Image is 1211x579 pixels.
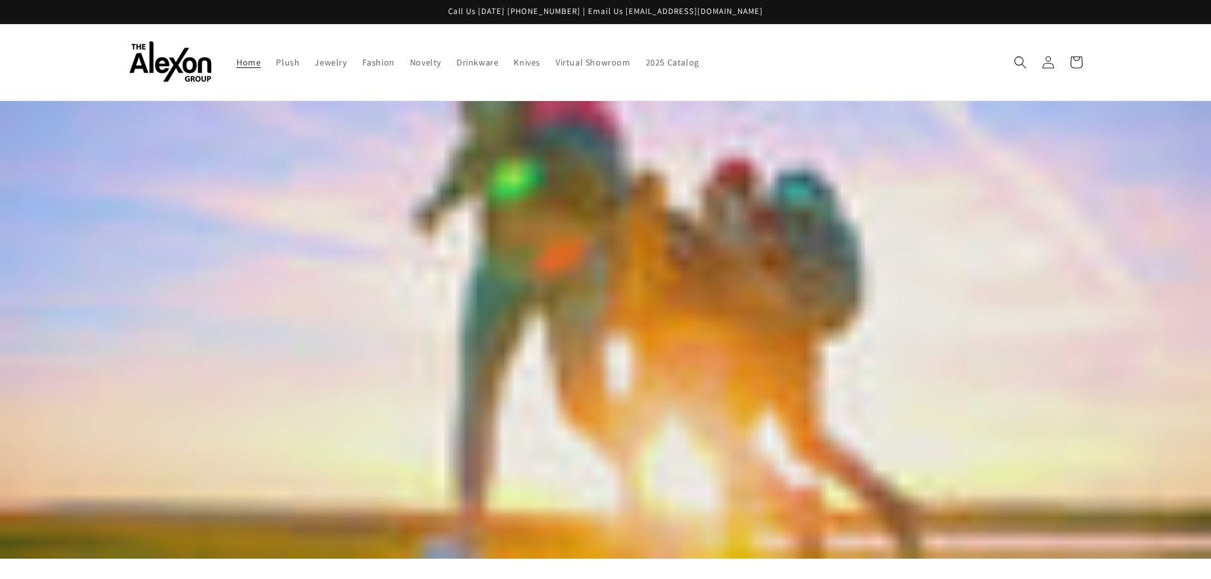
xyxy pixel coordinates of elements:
a: 2025 Catalog [638,49,707,76]
span: Drinkware [456,57,498,68]
a: Virtual Showroom [548,49,638,76]
span: Knives [514,57,540,68]
a: Home [229,49,268,76]
img: The Alexon Group [129,41,212,83]
span: Jewelry [315,57,346,68]
span: Novelty [410,57,441,68]
a: Drinkware [449,49,506,76]
span: Fashion [362,57,395,68]
span: Plush [276,57,299,68]
summary: Search [1006,48,1034,76]
a: Knives [506,49,548,76]
a: Plush [268,49,307,76]
span: 2025 Catalog [646,57,699,68]
span: Home [236,57,261,68]
a: Fashion [355,49,402,76]
span: Virtual Showroom [556,57,631,68]
a: Jewelry [307,49,354,76]
a: Novelty [402,49,449,76]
